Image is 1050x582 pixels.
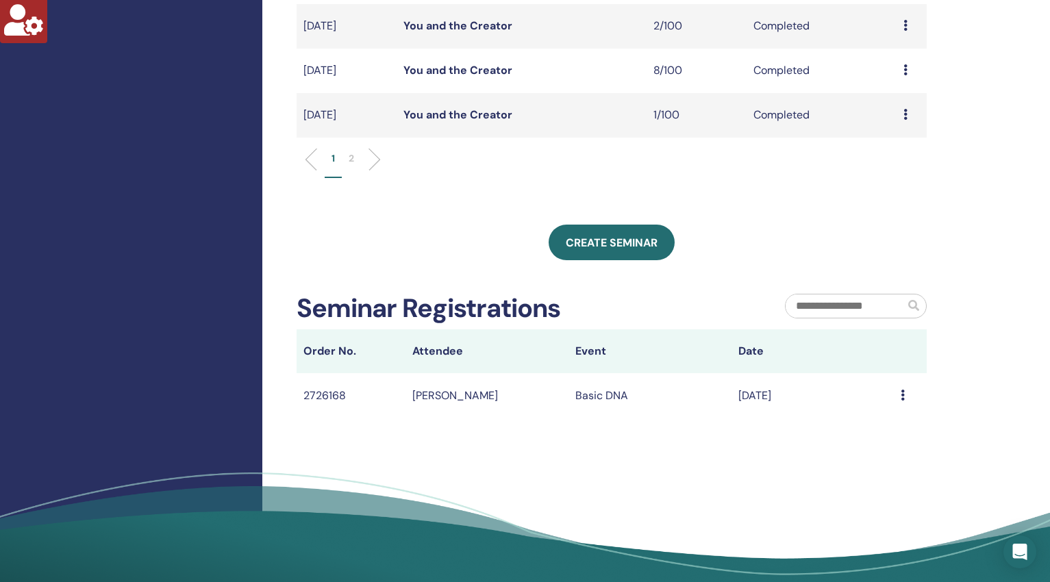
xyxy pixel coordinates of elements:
[297,373,405,418] td: 2726168
[732,329,895,373] th: Date
[747,49,897,93] td: Completed
[297,293,560,325] h2: Seminar Registrations
[747,93,897,138] td: Completed
[647,4,747,49] td: 2/100
[403,63,512,77] a: You and the Creator
[405,329,568,373] th: Attendee
[297,93,397,138] td: [DATE]
[405,373,568,418] td: [PERSON_NAME]
[403,18,512,33] a: You and the Creator
[549,225,675,260] a: Create seminar
[566,236,658,250] span: Create seminar
[647,93,747,138] td: 1/100
[732,373,895,418] td: [DATE]
[297,49,397,93] td: [DATE]
[568,329,732,373] th: Event
[297,329,405,373] th: Order No.
[332,151,335,166] p: 1
[747,4,897,49] td: Completed
[297,4,397,49] td: [DATE]
[568,373,732,418] td: Basic DNA
[1003,535,1036,568] div: Open Intercom Messenger
[349,151,354,166] p: 2
[647,49,747,93] td: 8/100
[403,107,512,122] a: You and the Creator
